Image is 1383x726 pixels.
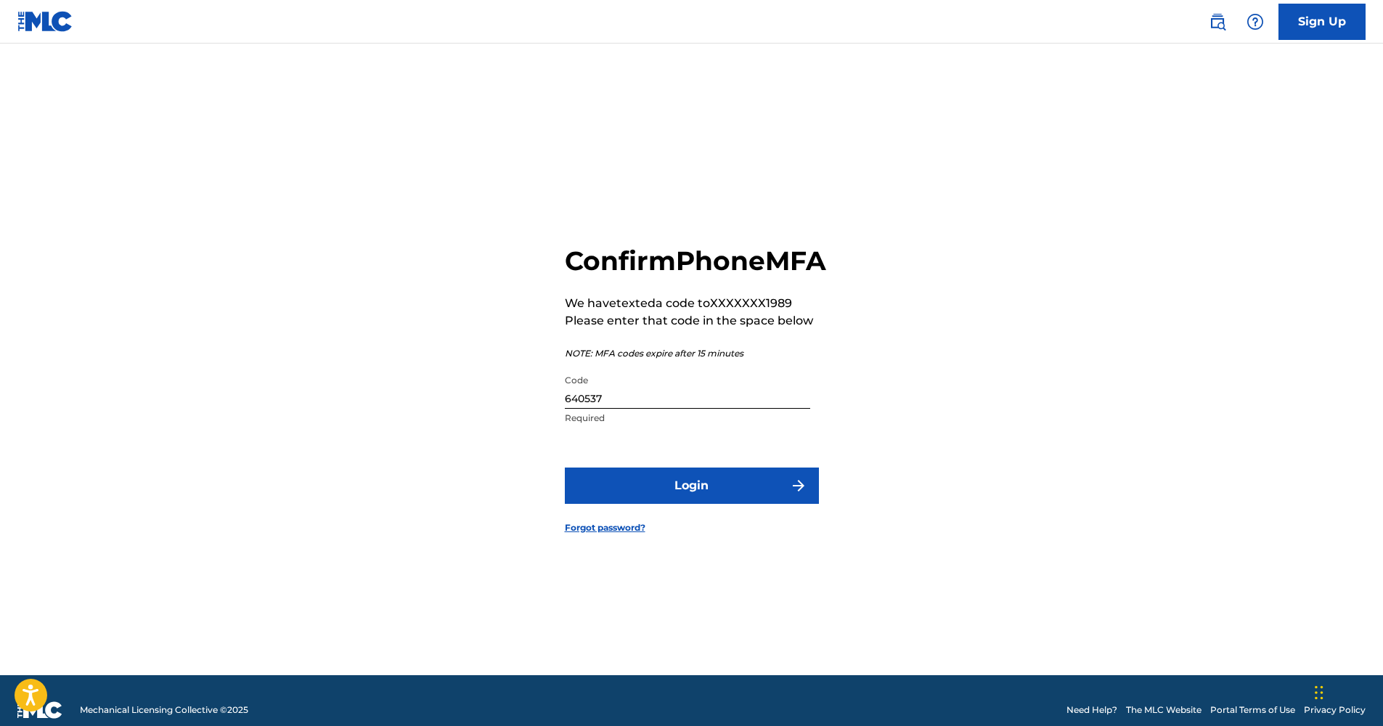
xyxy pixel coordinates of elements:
[1310,656,1383,726] iframe: Chat Widget
[1126,703,1202,717] a: The MLC Website
[1315,671,1323,714] div: Drag
[17,701,62,719] img: logo
[565,468,819,504] button: Login
[1203,7,1232,36] a: Public Search
[565,295,826,312] p: We have texted a code to XXXXXXX1989
[1241,7,1270,36] div: Help
[1209,13,1226,30] img: search
[565,412,810,425] p: Required
[1247,13,1264,30] img: help
[565,347,826,360] p: NOTE: MFA codes expire after 15 minutes
[1210,703,1295,717] a: Portal Terms of Use
[80,703,248,717] span: Mechanical Licensing Collective © 2025
[1278,4,1366,40] a: Sign Up
[565,312,826,330] p: Please enter that code in the space below
[565,245,826,277] h2: Confirm Phone MFA
[1304,703,1366,717] a: Privacy Policy
[1066,703,1117,717] a: Need Help?
[790,477,807,494] img: f7272a7cc735f4ea7f67.svg
[17,11,73,32] img: MLC Logo
[565,521,645,534] a: Forgot password?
